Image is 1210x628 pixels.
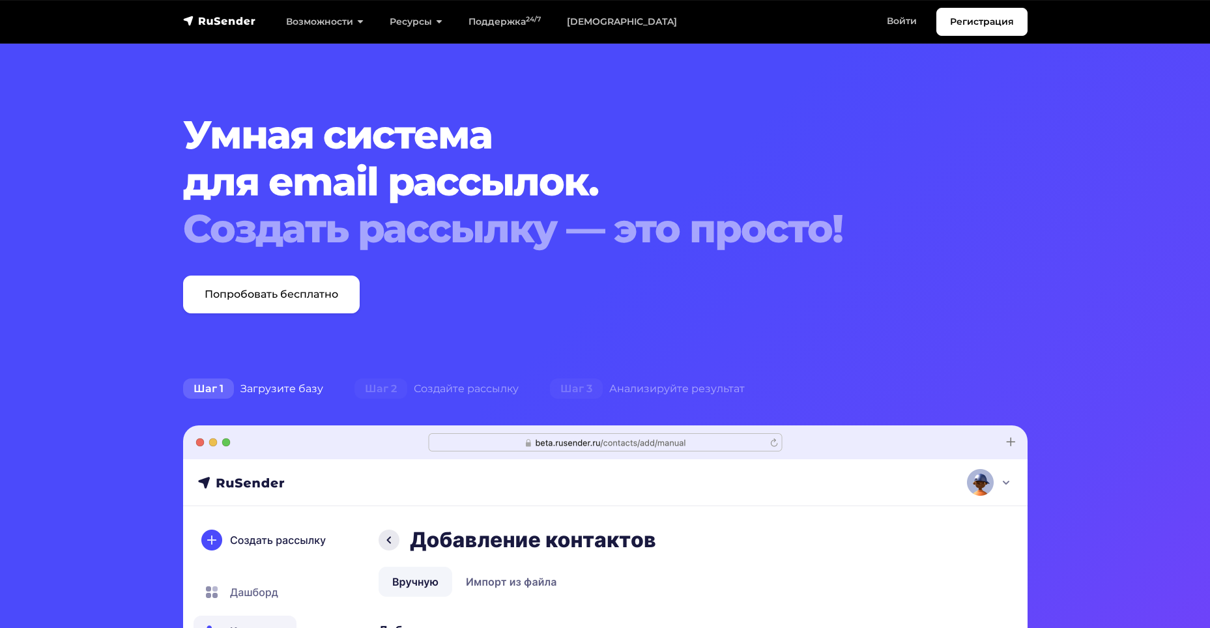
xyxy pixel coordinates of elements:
[455,8,554,35] a: Поддержка24/7
[554,8,690,35] a: [DEMOGRAPHIC_DATA]
[550,378,603,399] span: Шаг 3
[534,376,760,402] div: Анализируйте результат
[183,111,956,252] h1: Умная система для email рассылок.
[526,15,541,23] sup: 24/7
[183,14,256,27] img: RuSender
[183,378,234,399] span: Шаг 1
[874,8,930,35] a: Войти
[377,8,455,35] a: Ресурсы
[183,205,956,252] div: Создать рассылку — это просто!
[273,8,377,35] a: Возможности
[167,376,339,402] div: Загрузите базу
[339,376,534,402] div: Создайте рассылку
[936,8,1028,36] a: Регистрация
[354,378,407,399] span: Шаг 2
[183,276,360,313] a: Попробовать бесплатно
